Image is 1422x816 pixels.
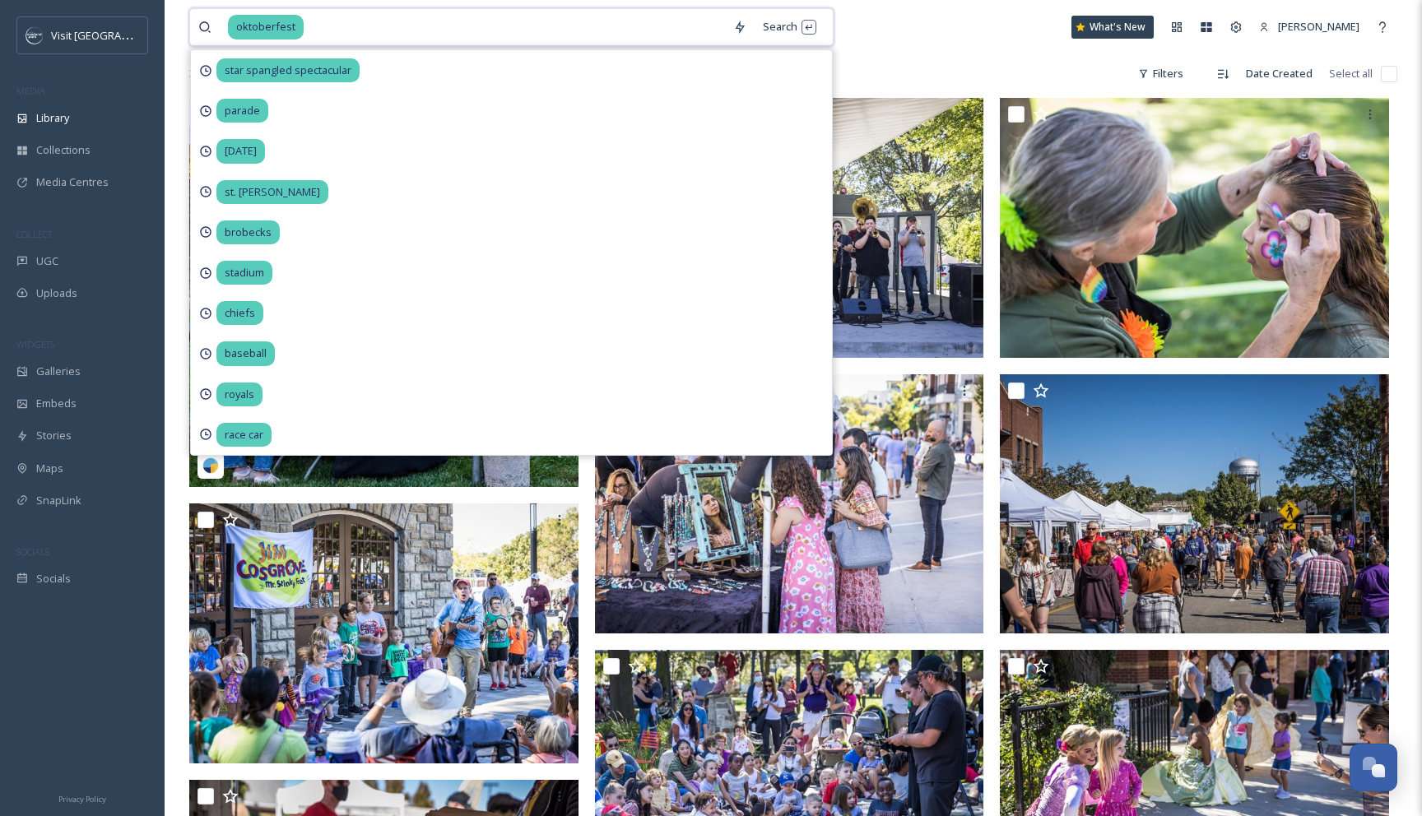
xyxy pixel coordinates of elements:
img: 2021 Fall Festival - Ebberts 00047.jpg [1000,98,1389,358]
span: Galleries [36,364,81,379]
span: st. [PERSON_NAME] [216,180,328,204]
span: Media Centres [36,174,109,190]
span: stadium [216,261,272,285]
img: visitoverlandpark_03312025_18018462065544215.jpg [189,98,579,487]
span: Socials [36,571,71,586]
span: Select all [1329,66,1373,81]
span: 33 file s [189,66,222,81]
span: race car [216,423,272,447]
span: chiefs [216,301,263,325]
div: Date Created [1238,58,1321,90]
span: Collections [36,142,91,158]
span: Uploads [36,285,77,301]
span: baseball [216,341,275,365]
span: COLLECT [16,228,52,240]
a: What's New [1071,16,1154,39]
span: oktoberfest [228,15,304,39]
span: parade [216,99,268,123]
a: Privacy Policy [58,788,106,808]
span: Privacy Policy [58,794,106,804]
span: royals [216,382,263,406]
img: 2021 Fall Festival - Ebberts 00152.jpg [595,374,984,634]
img: 2021 Fall Festival - Ebberts 00074.jpg [1000,374,1389,634]
span: MEDIA [16,85,45,97]
span: star spangled spectacular [216,58,360,82]
button: Open Chat [1350,744,1397,791]
span: Visit [GEOGRAPHIC_DATA] [51,27,179,43]
span: UGC [36,253,58,269]
span: Maps [36,461,63,476]
a: [PERSON_NAME] [1251,11,1368,43]
span: Embeds [36,396,77,411]
span: WIDGETS [16,338,54,350]
img: 2021 Fall Festival - Ebberts 00187.jpg [189,503,579,763]
span: Stories [36,428,72,443]
span: brobecks [216,220,280,244]
span: Library [36,110,69,126]
span: SOCIALS [16,545,49,558]
span: SnapLink [36,493,81,508]
img: c3es6xdrejuflcaqpovn.png [26,27,43,44]
div: Search [755,11,825,43]
span: [PERSON_NAME] [1278,19,1359,34]
div: Filters [1130,58,1192,90]
span: [DATE] [216,139,265,163]
img: snapsea-logo.png [202,457,219,474]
